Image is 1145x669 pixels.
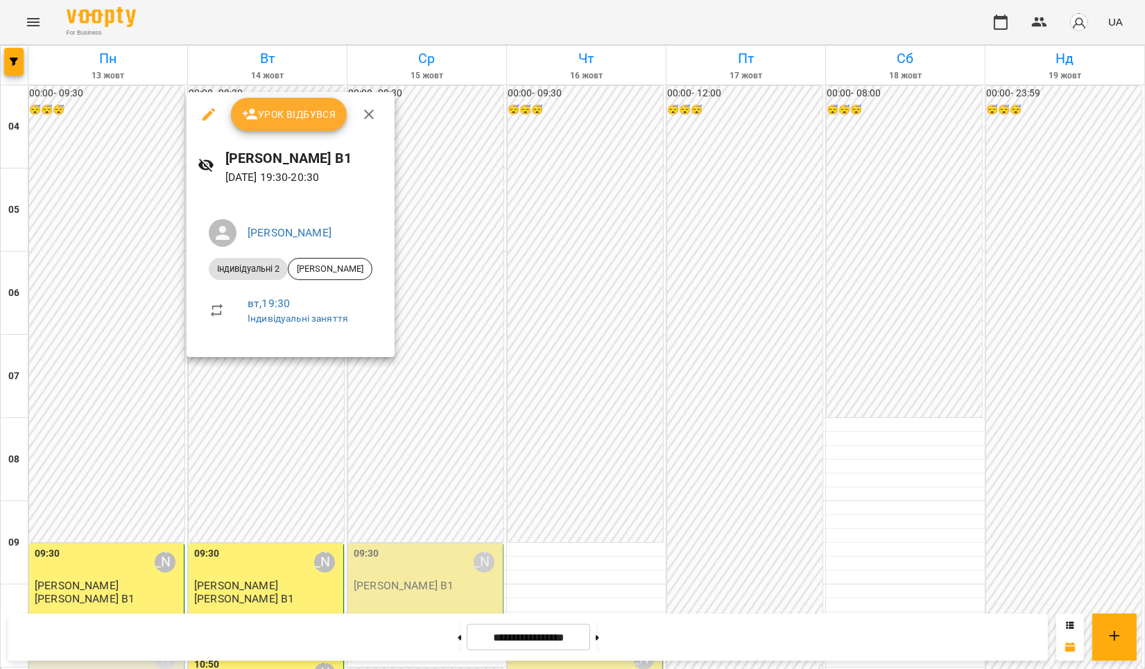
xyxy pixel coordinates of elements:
p: [DATE] 19:30 - 20:30 [225,169,384,186]
button: Урок відбувся [231,98,347,131]
a: Індивідуальні заняття [248,313,348,324]
span: Урок відбувся [242,106,336,123]
span: [PERSON_NAME] [289,263,372,275]
a: [PERSON_NAME] [248,226,332,239]
span: Індивідуальні 2 [209,263,288,275]
h6: [PERSON_NAME] В1 [225,148,384,169]
a: вт , 19:30 [248,297,290,310]
div: [PERSON_NAME] [288,258,372,280]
